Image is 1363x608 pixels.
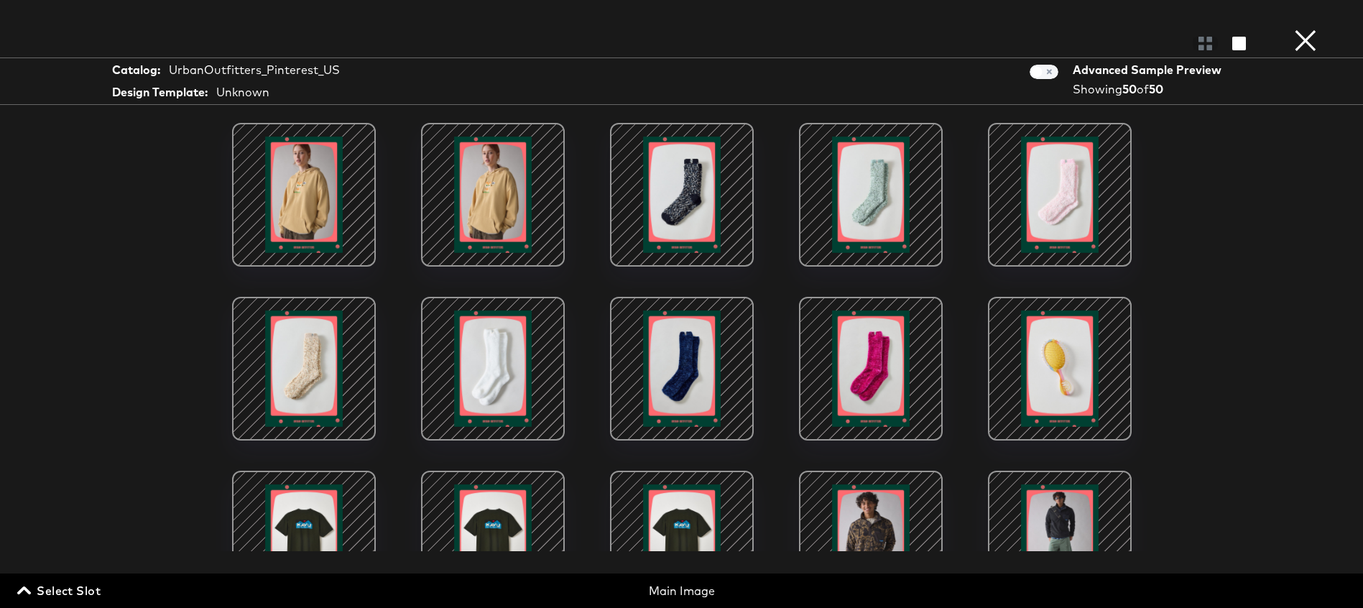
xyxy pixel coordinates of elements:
[1149,82,1163,96] strong: 50
[20,581,101,601] span: Select Slot
[14,581,106,601] button: Select Slot
[216,84,269,101] div: Unknown
[463,583,900,599] div: Main Image
[112,62,160,78] strong: Catalog:
[1073,62,1226,78] div: Advanced Sample Preview
[1122,82,1137,96] strong: 50
[169,62,340,78] div: UrbanOutfitters_Pinterest_US
[1073,81,1226,98] div: Showing of
[112,84,208,101] strong: Design Template:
